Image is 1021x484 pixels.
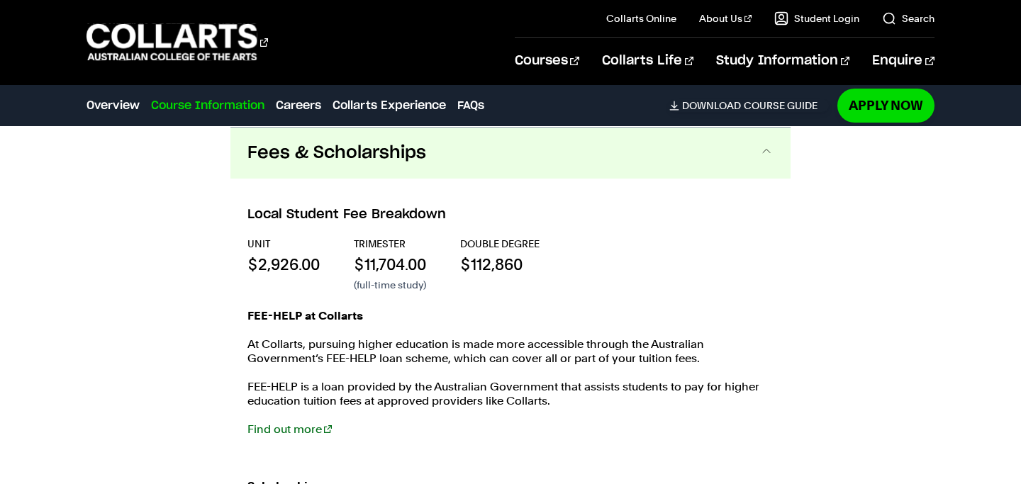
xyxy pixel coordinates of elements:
[247,237,320,251] p: UNIT
[602,38,693,84] a: Collarts Life
[354,254,426,275] p: $11,704.00
[774,11,859,26] a: Student Login
[515,38,579,84] a: Courses
[837,89,934,122] a: Apply Now
[247,142,426,164] span: Fees & Scholarships
[247,206,774,224] h3: Local Student Fee Breakdown
[247,254,320,275] p: $2,926.00
[882,11,934,26] a: Search
[872,38,934,84] a: Enquire
[716,38,849,84] a: Study Information
[460,254,540,275] p: $112,860
[460,237,540,251] p: Double Degree
[247,337,774,366] p: At Collarts, pursuing higher education is made more accessible through the Australian Government’...
[151,97,264,114] a: Course Information
[669,99,829,112] a: DownloadCourse Guide
[682,99,741,112] span: Download
[230,128,791,179] button: Fees & Scholarships
[333,97,446,114] a: Collarts Experience
[247,422,332,436] a: Find out more
[276,97,321,114] a: Careers
[247,380,774,408] p: FEE-HELP is a loan provided by the Australian Government that assists students to pay for higher ...
[247,309,363,322] strong: FEE-HELP at Collarts
[87,22,268,62] div: Go to homepage
[354,278,426,292] p: (full-time study)
[699,11,752,26] a: About Us
[87,97,140,114] a: Overview
[457,97,484,114] a: FAQs
[354,237,426,251] p: TRIMESTER
[606,11,676,26] a: Collarts Online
